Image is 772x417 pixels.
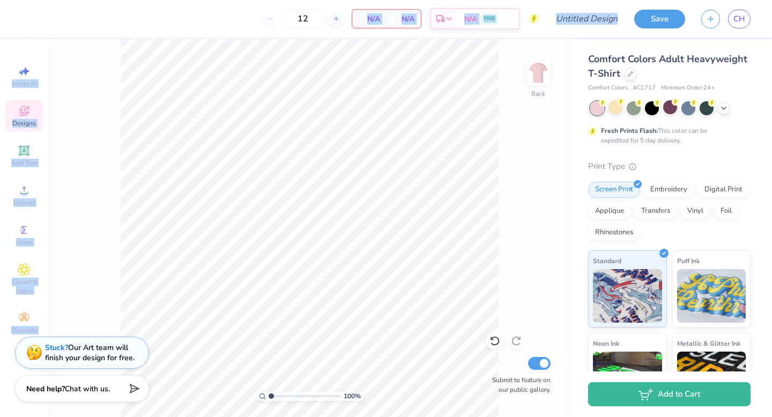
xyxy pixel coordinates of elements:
[486,375,551,394] label: Submit to feature on our public gallery.
[11,326,37,334] span: Decorate
[677,338,740,349] span: Metallic & Glitter Ink
[593,352,662,405] img: Neon Ink
[65,384,110,394] span: Chat with us.
[714,203,739,219] div: Foil
[16,238,33,247] span: Greek
[634,10,685,28] button: Save
[531,89,545,99] div: Back
[661,84,715,93] span: Minimum Order: 24 +
[728,10,751,28] a: CH
[697,182,749,198] div: Digital Print
[588,203,631,219] div: Applique
[601,126,733,145] div: This color can be expedited for 5 day delivery.
[45,342,68,353] strong: Stuck?
[680,203,710,219] div: Vinyl
[13,198,35,207] span: Upload
[601,126,658,135] strong: Fresh Prints Flash:
[528,62,549,84] img: Back
[11,159,37,167] span: Add Text
[484,15,495,23] span: FREE
[45,342,135,363] div: Our Art team will finish your design for free.
[643,182,694,198] div: Embroidery
[677,269,746,323] img: Puff Ink
[5,278,43,295] span: Clipart & logos
[26,384,65,394] strong: Need help?
[282,9,324,28] input: – –
[588,382,751,406] button: Add to Cart
[359,13,380,25] span: N/A
[12,79,37,88] span: Image AI
[464,13,477,25] span: N/A
[344,391,361,401] span: 100 %
[588,225,640,241] div: Rhinestones
[12,119,36,128] span: Designs
[634,203,677,219] div: Transfers
[588,160,751,173] div: Print Type
[593,255,621,266] span: Standard
[593,338,619,349] span: Neon Ink
[677,255,700,266] span: Puff Ink
[588,182,640,198] div: Screen Print
[588,53,747,80] span: Comfort Colors Adult Heavyweight T-Shirt
[588,84,628,93] span: Comfort Colors
[677,352,746,405] img: Metallic & Glitter Ink
[733,13,745,25] span: CH
[547,8,626,29] input: Untitled Design
[593,269,662,323] img: Standard
[633,84,656,93] span: # C1717
[393,13,414,25] span: N/A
